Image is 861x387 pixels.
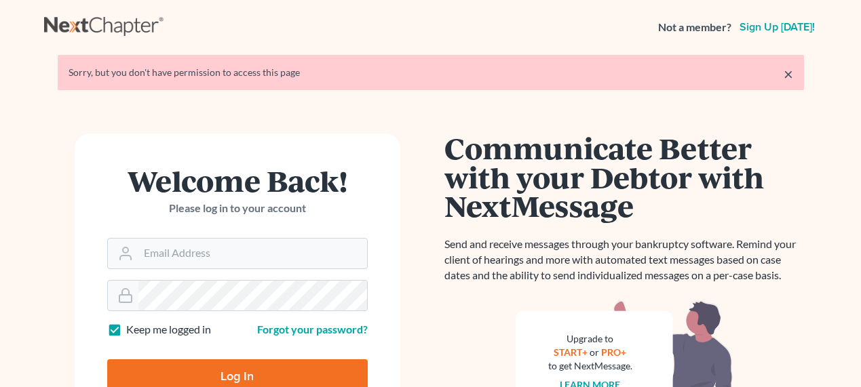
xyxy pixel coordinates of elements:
[107,201,368,216] p: Please log in to your account
[737,22,818,33] a: Sign up [DATE]!
[138,239,367,268] input: Email Address
[601,346,626,358] a: PRO+
[548,359,632,373] div: to get NextMessage.
[69,66,793,79] div: Sorry, but you don't have permission to access this page
[590,346,599,358] span: or
[444,237,804,283] p: Send and receive messages through your bankruptcy software. Remind your client of hearings and mo...
[444,134,804,220] h1: Communicate Better with your Debtor with NextMessage
[107,166,368,195] h1: Welcome Back!
[257,323,368,335] a: Forgot your password?
[548,332,632,346] div: Upgrade to
[784,66,793,82] a: ×
[554,346,588,358] a: START+
[658,20,731,35] strong: Not a member?
[126,322,211,338] label: Keep me logged in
